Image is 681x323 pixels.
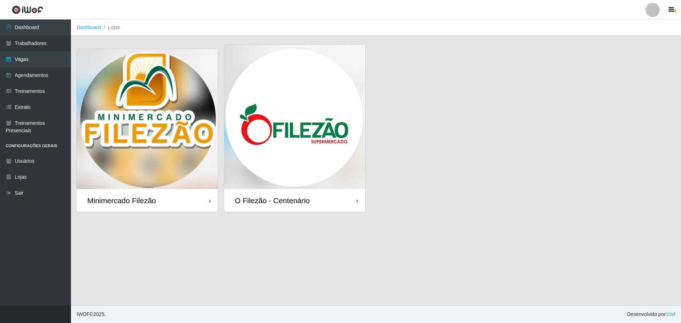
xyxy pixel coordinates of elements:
a: O Filezão - Centenário [224,45,365,212]
div: O Filezão - Centenário [235,196,310,205]
img: cardImg [224,45,365,189]
img: cardImg [77,49,218,189]
li: Lojas [101,24,120,31]
img: CoreUI Logo [12,5,43,14]
span: © 2025 . [77,311,106,318]
a: Minimercado Filezão [77,49,218,212]
a: Dashboard [77,24,101,30]
a: iWof [665,311,675,317]
span: Desenvolvido por [627,311,675,318]
span: IWOF [77,311,90,317]
nav: breadcrumb [71,20,681,36]
div: Minimercado Filezão [87,196,156,205]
